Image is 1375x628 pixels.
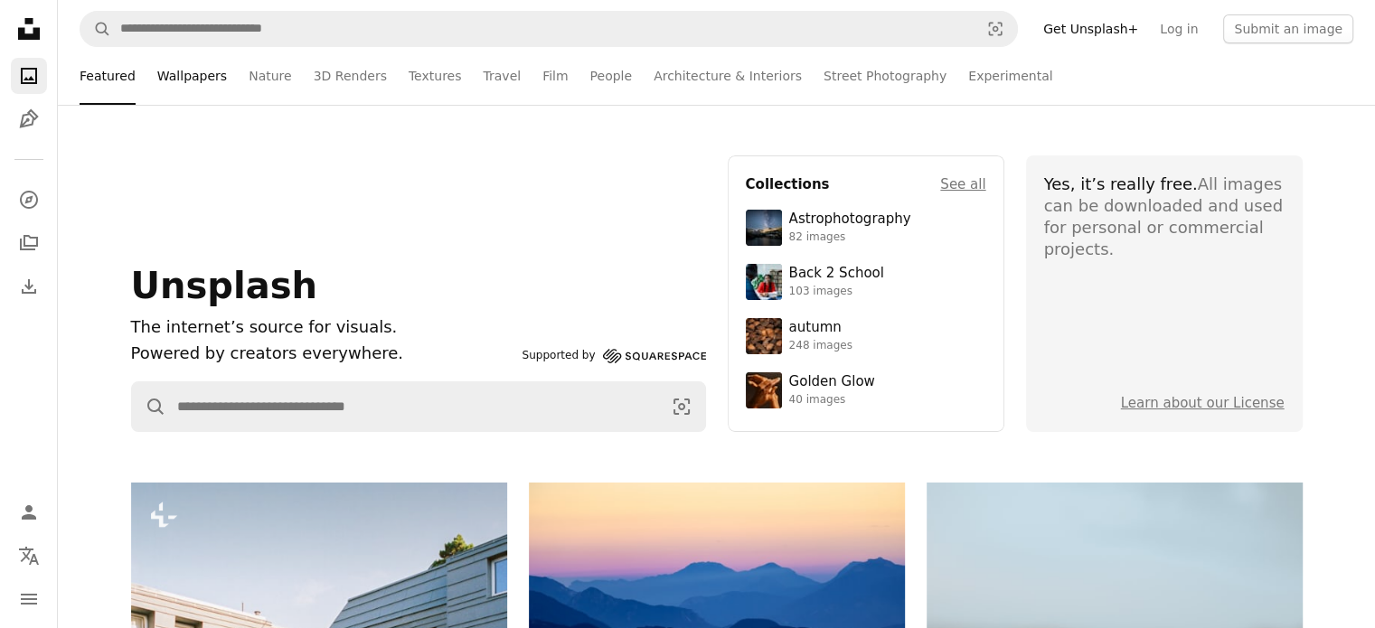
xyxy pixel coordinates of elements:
div: Astrophotography [789,211,911,229]
a: Golden Glow40 images [746,372,986,408]
form: Find visuals sitewide [131,381,706,432]
a: Back 2 School103 images [746,264,986,300]
p: Powered by creators everywhere. [131,341,515,367]
div: 40 images [789,393,875,408]
span: Yes, it’s really free. [1044,174,1198,193]
div: 248 images [789,339,852,353]
div: Golden Glow [789,373,875,391]
button: Search Unsplash [132,382,166,431]
h4: Collections [746,173,830,195]
a: Architecture & Interiors [654,47,802,105]
a: Learn about our License [1121,395,1285,411]
h1: The internet’s source for visuals. [131,314,515,341]
div: Back 2 School [789,265,884,283]
form: Find visuals sitewide [80,11,1018,47]
button: Submit an image [1223,14,1353,43]
a: Nature [249,47,291,105]
a: Experimental [968,47,1052,105]
a: Log in [1149,14,1209,43]
a: Textures [409,47,462,105]
div: 82 images [789,230,911,245]
a: 3D Renders [314,47,387,105]
div: 103 images [789,285,884,299]
a: autumn248 images [746,318,986,354]
a: Street Photography [824,47,946,105]
a: Film [542,47,568,105]
a: Layered blue mountains under a pastel sky [529,591,905,607]
button: Visual search [974,12,1017,46]
a: Photos [11,58,47,94]
div: autumn [789,319,852,337]
a: Wallpapers [157,47,227,105]
a: People [590,47,633,105]
a: Collections [11,225,47,261]
button: Language [11,538,47,574]
span: Unsplash [131,265,317,306]
img: premium_photo-1754759085924-d6c35cb5b7a4 [746,372,782,408]
a: Get Unsplash+ [1032,14,1149,43]
a: Download History [11,268,47,305]
img: photo-1538592487700-be96de73306f [746,210,782,246]
a: Astrophotography82 images [746,210,986,246]
a: Explore [11,182,47,218]
a: Log in / Sign up [11,494,47,530]
div: All images can be downloaded and used for personal or commercial projects. [1044,173,1285,260]
a: See all [940,173,985,195]
a: Travel [483,47,521,105]
a: Supported by [523,345,706,367]
a: Illustrations [11,101,47,137]
img: photo-1637983927634-619de4ccecac [746,318,782,354]
img: premium_photo-1683135218355-6d72011bf303 [746,264,782,300]
a: Home — Unsplash [11,11,47,51]
button: Visual search [658,382,705,431]
button: Menu [11,581,47,617]
button: Search Unsplash [80,12,111,46]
